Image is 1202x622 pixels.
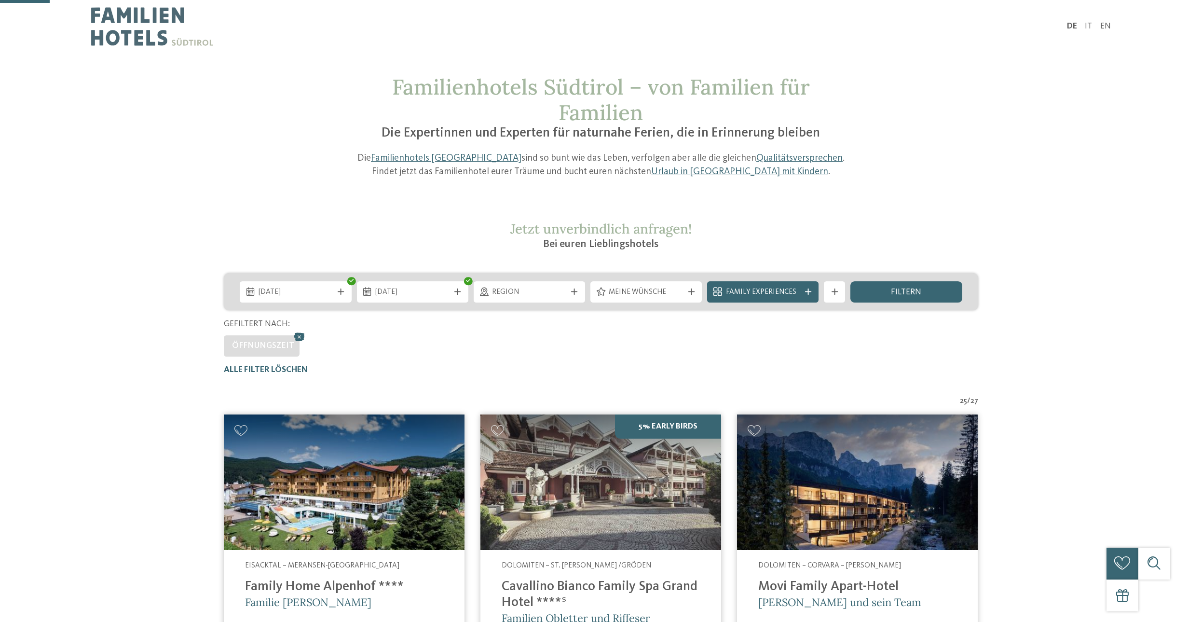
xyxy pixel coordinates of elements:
[967,396,970,407] span: /
[891,288,921,297] span: filtern
[1100,22,1111,30] a: EN
[232,342,294,350] span: Öffnungszeit
[758,595,921,609] span: [PERSON_NAME] und sein Team
[502,562,651,569] span: Dolomiten – St. [PERSON_NAME] /Gröden
[224,320,290,328] span: Gefiltert nach:
[960,396,967,407] span: 25
[224,415,464,550] img: Family Home Alpenhof ****
[371,153,521,163] a: Familienhotels [GEOGRAPHIC_DATA]
[758,562,901,569] span: Dolomiten – Corvara – [PERSON_NAME]
[349,152,853,179] p: Die sind so bunt wie das Leben, verfolgen aber alle die gleichen . Findet jetzt das Familienhotel...
[392,73,810,126] span: Familienhotels Südtirol – von Familien für Familien
[726,287,800,298] span: Family Experiences
[224,366,308,374] span: Alle Filter löschen
[737,415,978,550] img: Familienhotels gesucht? Hier findet ihr die besten!
[480,415,721,550] a: Familienhotels gesucht? Hier findet ihr die besten!
[758,580,899,594] a: Movi Family Apart-Hotel
[375,287,450,298] span: [DATE]
[492,287,566,298] span: Region
[480,415,721,550] img: Family Spa Grand Hotel Cavallino Bianco ****ˢ
[970,396,978,407] span: 27
[502,580,697,609] a: Cavallino Bianco Family Spa Grand Hotel ****ˢ
[510,220,692,237] span: Jetzt unverbindlich anfragen!
[245,580,404,594] a: Family Home Alpenhof ****
[245,562,399,569] span: Eisacktal – Meransen-[GEOGRAPHIC_DATA]
[1085,22,1092,30] a: IT
[382,126,820,140] span: Die Expertinnen und Experten für naturnahe Ferien, die in Erinnerung bleiben
[756,153,843,163] a: Qualitätsversprechen
[259,287,333,298] span: [DATE]
[245,595,371,609] span: Familie [PERSON_NAME]
[543,239,658,249] span: Bei euren Lieblingshotels
[224,415,464,550] a: Familienhotels gesucht? Hier findet ihr die besten!
[651,167,828,177] a: Urlaub in [GEOGRAPHIC_DATA] mit Kindern
[1067,22,1077,30] a: DE
[609,287,683,298] span: Meine Wünsche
